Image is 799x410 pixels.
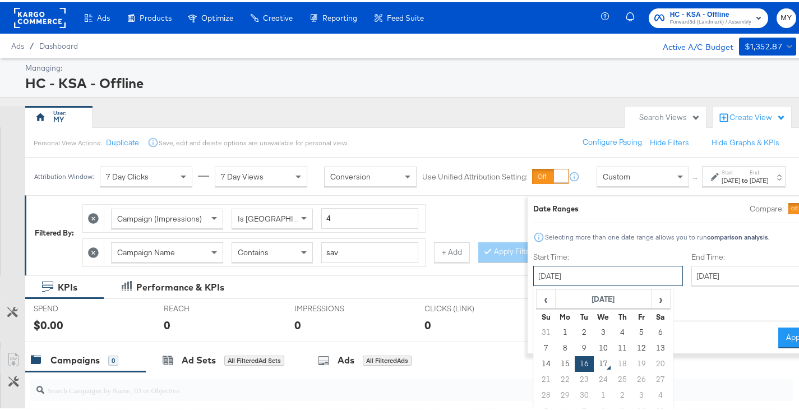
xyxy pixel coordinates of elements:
[34,171,94,178] div: Attribution Window:
[613,385,632,401] td: 2
[44,372,726,394] input: Search Campaigns by Name, ID or Objective
[651,370,670,385] td: 27
[363,353,412,363] div: All Filtered Ads
[39,39,78,48] a: Dashboard
[321,206,418,227] input: Enter a number
[537,288,555,305] span: ‹
[556,307,575,323] th: Mo
[575,385,594,401] td: 30
[294,301,378,312] span: IMPRESSIONS
[603,169,630,179] span: Custom
[294,315,301,331] div: 0
[322,11,357,20] span: Reporting
[34,301,118,312] span: SPEND
[707,231,768,239] strong: comparison analysis
[24,39,39,48] span: /
[556,370,575,385] td: 22
[613,370,632,385] td: 25
[117,245,175,255] span: Campaign Name
[50,352,100,365] div: Campaigns
[434,240,470,260] button: + Add
[652,288,669,305] span: ›
[556,354,575,370] td: 15
[632,323,651,338] td: 5
[651,338,670,354] td: 13
[159,136,348,145] div: Save, edit and delete options are unavailable for personal view.
[34,315,63,331] div: $0.00
[613,338,632,354] td: 11
[201,11,233,20] span: Optimize
[650,135,689,146] button: Hide Filters
[575,323,594,338] td: 2
[338,352,354,365] div: Ads
[739,35,796,53] button: $1,352.87
[649,6,768,26] button: HC - KSA - OfflineForward3d (Landmark) / Assembly
[575,370,594,385] td: 23
[537,354,556,370] td: 14
[25,71,793,90] div: HC - KSA - Offline
[106,169,149,179] span: 7 Day Clicks
[729,110,786,121] div: Create View
[53,112,64,123] div: MY
[321,240,418,261] input: Enter a search term
[425,301,509,312] span: CLICKS (LINK)
[387,11,424,20] span: Feed Suite
[632,354,651,370] td: 19
[238,245,269,255] span: Contains
[97,11,110,20] span: Ads
[722,167,740,174] label: Start:
[613,307,632,323] th: Th
[670,16,751,25] span: Forward3d (Landmark) / Assembly
[594,370,613,385] td: 24
[35,225,74,236] div: Filtered By:
[651,307,670,323] th: Sa
[639,110,700,121] div: Search Views
[690,174,701,178] span: ↑
[594,323,613,338] td: 3
[533,201,579,212] div: Date Ranges
[594,307,613,323] th: We
[533,250,683,260] label: Start Time:
[556,385,575,401] td: 29
[651,354,670,370] td: 20
[11,39,24,48] span: Ads
[740,174,750,182] strong: to
[422,169,528,180] label: Use Unified Attribution Setting:
[544,231,770,239] div: Selecting more than one date range allows you to run .
[182,352,216,365] div: Ad Sets
[224,353,284,363] div: All Filtered Ad Sets
[613,323,632,338] td: 4
[575,354,594,370] td: 16
[750,167,768,174] label: End:
[140,11,172,20] span: Products
[238,211,324,222] span: Is [GEOGRAPHIC_DATA]
[58,279,77,292] div: KPIs
[537,307,556,323] th: Su
[34,136,101,145] div: Personal View Actions:
[25,61,793,71] div: Managing:
[632,385,651,401] td: 3
[575,307,594,323] th: Tu
[632,370,651,385] td: 26
[745,38,783,52] div: $1,352.87
[781,10,792,22] span: MY
[556,323,575,338] td: 1
[651,323,670,338] td: 6
[263,11,293,20] span: Creative
[425,315,432,331] div: 0
[777,6,796,26] button: MY
[594,385,613,401] td: 1
[750,201,784,212] label: Compare:
[722,174,740,183] div: [DATE]
[330,169,371,179] span: Conversion
[537,385,556,401] td: 28
[632,338,651,354] td: 12
[594,338,613,354] td: 10
[106,135,139,146] button: Duplicate
[594,354,613,370] td: 17
[164,301,248,312] span: REACH
[136,279,224,292] div: Performance & KPIs
[712,135,779,146] button: Hide Graphs & KPIs
[750,174,768,183] div: [DATE]
[108,353,118,363] div: 0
